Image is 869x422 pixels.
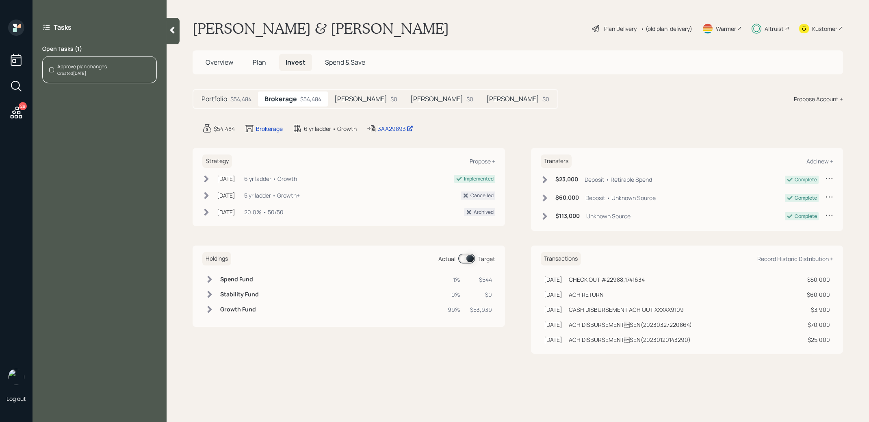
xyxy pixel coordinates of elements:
[230,95,251,103] div: $54,484
[470,157,495,165] div: Propose +
[795,194,817,202] div: Complete
[448,275,460,284] div: 1%
[641,24,692,33] div: • (old plan-delivery)
[244,208,284,216] div: 20.0% • 50/50
[555,176,578,183] h6: $23,000
[716,24,736,33] div: Warmer
[390,95,397,103] div: $0
[193,20,449,37] h1: [PERSON_NAME] & [PERSON_NAME]
[585,194,656,202] div: Deposit • Unknown Source
[286,58,306,67] span: Invest
[795,176,817,183] div: Complete
[807,335,830,344] div: $25,000
[256,124,283,133] div: Brokerage
[217,191,235,200] div: [DATE]
[470,305,492,314] div: $53,939
[544,335,562,344] div: [DATE]
[569,320,692,329] div: ACH DISBURSEMENTSEN(20230327220864)
[57,70,107,76] div: Created [DATE]
[807,290,830,299] div: $60,000
[325,58,365,67] span: Spend & Save
[202,95,227,103] h5: Portfolio
[244,174,297,183] div: 6 yr ladder • Growth
[410,95,463,103] h5: [PERSON_NAME]
[569,275,645,284] div: CHECK OUT #22988;1741634
[300,95,321,103] div: $54,484
[57,63,107,70] div: Approve plan changes
[807,305,830,314] div: $3,900
[217,208,235,216] div: [DATE]
[244,191,300,200] div: 5 yr ladder • Growth+
[544,290,562,299] div: [DATE]
[586,212,631,220] div: Unknown Source
[807,275,830,284] div: $50,000
[470,290,492,299] div: $0
[541,252,581,265] h6: Transactions
[304,124,357,133] div: 6 yr ladder • Growth
[542,95,549,103] div: $0
[8,369,24,385] img: treva-nostdahl-headshot.png
[220,291,259,298] h6: Stability Fund
[544,275,562,284] div: [DATE]
[220,276,259,283] h6: Spend Fund
[466,95,473,103] div: $0
[555,194,579,201] h6: $60,000
[478,255,495,263] div: Target
[757,255,833,263] div: Record Historic Distribution +
[438,255,455,263] div: Actual
[541,154,572,168] h6: Transfers
[604,24,637,33] div: Plan Delivery
[544,320,562,329] div: [DATE]
[765,24,784,33] div: Altruist
[806,157,833,165] div: Add new +
[470,192,494,199] div: Cancelled
[569,305,684,314] div: CASH DISBURSEMENT ACH OUT XXXXX9109
[555,213,580,220] h6: $113,000
[42,45,157,53] label: Open Tasks ( 1 )
[214,124,235,133] div: $54,484
[474,209,494,216] div: Archived
[217,174,235,183] div: [DATE]
[464,175,494,183] div: Implemented
[220,306,259,313] h6: Growth Fund
[544,305,562,314] div: [DATE]
[448,305,460,314] div: 99%
[19,102,27,110] div: 29
[795,213,817,220] div: Complete
[253,58,266,67] span: Plan
[54,23,72,32] label: Tasks
[334,95,387,103] h5: [PERSON_NAME]
[202,252,231,265] h6: Holdings
[470,275,492,284] div: $544
[486,95,539,103] h5: [PERSON_NAME]
[812,24,837,33] div: Kustomer
[202,154,232,168] h6: Strategy
[569,335,691,344] div: ACH DISBURSEMENTSEN(20230120143290)
[794,95,843,103] div: Propose Account +
[206,58,233,67] span: Overview
[585,175,652,184] div: Deposit • Retirable Spend
[7,395,26,402] div: Log out
[448,290,460,299] div: 0%
[378,124,413,133] div: 3AA29893
[569,290,604,299] div: ACH RETURN
[807,320,830,329] div: $70,000
[264,95,297,103] h5: Brokerage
